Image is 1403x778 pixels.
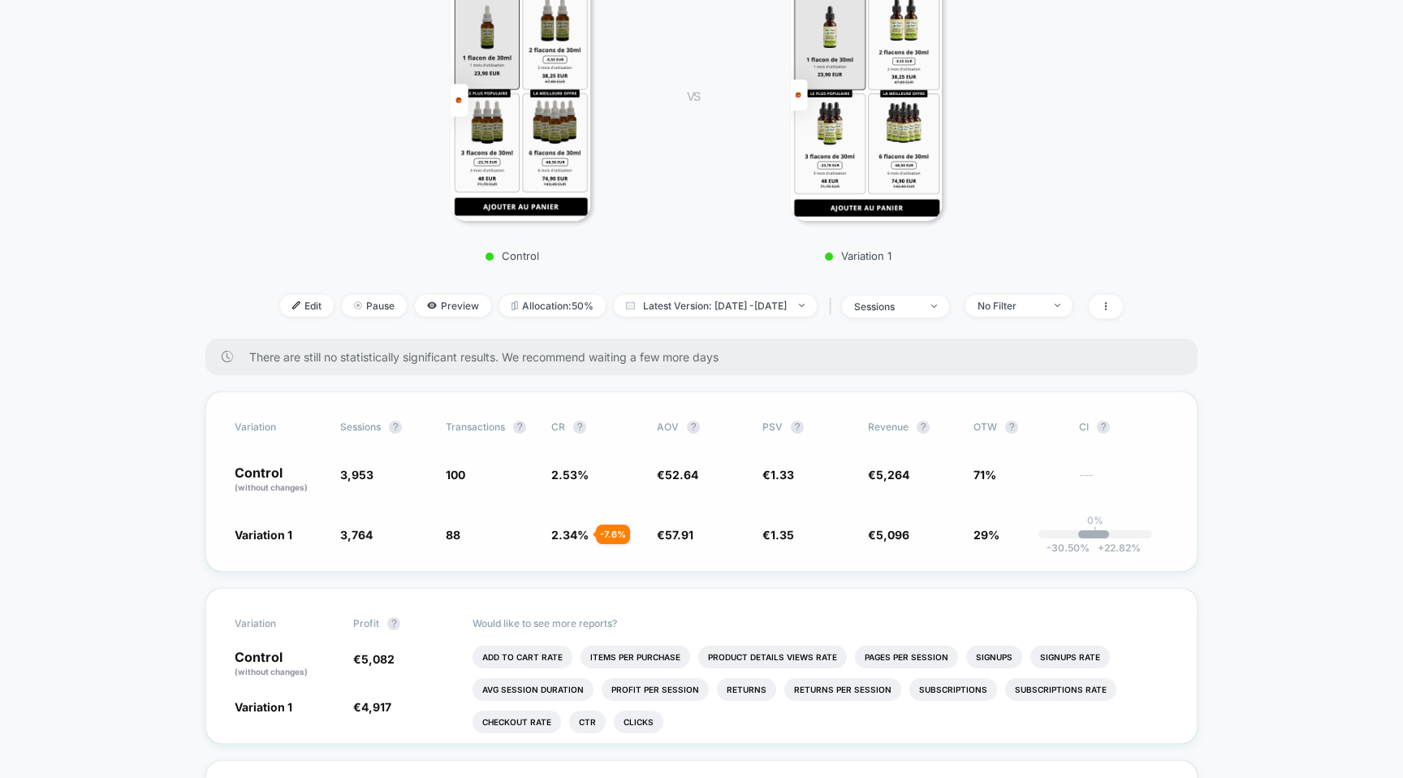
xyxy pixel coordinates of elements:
[909,678,997,701] li: Subscriptions
[573,421,586,434] button: ?
[966,646,1022,668] li: Signups
[973,421,1063,434] span: OTW
[235,667,308,676] span: (without changes)
[698,646,847,668] li: Product Details Views Rate
[657,421,679,433] span: AOV
[235,528,292,542] span: Variation 1
[1097,421,1110,434] button: ?
[1005,678,1116,701] li: Subscriptions Rate
[415,295,491,317] span: Preview
[513,421,526,434] button: ?
[353,700,391,714] span: €
[791,421,804,434] button: ?
[799,304,805,307] img: end
[614,711,663,733] li: Clicks
[446,528,460,542] span: 88
[876,468,909,482] span: 5,264
[762,468,794,482] span: €
[626,301,635,309] img: calendar
[512,301,518,310] img: rebalance
[657,528,693,542] span: €
[596,525,630,544] div: - 7.6 %
[235,700,292,714] span: Variation 1
[340,528,373,542] span: 3,764
[665,528,693,542] span: 57.91
[473,678,594,701] li: Avg Session Duration
[771,468,794,482] span: 1.33
[353,652,395,666] span: €
[473,646,572,668] li: Add To Cart Rate
[499,295,606,317] span: Allocation: 50%
[825,295,842,318] span: |
[1079,421,1168,434] span: CI
[762,528,794,542] span: €
[280,295,334,317] span: Edit
[716,249,1000,262] p: Variation 1
[370,249,654,262] p: Control
[973,528,999,542] span: 29%
[235,617,324,630] span: Variation
[973,468,996,482] span: 71%
[1090,542,1141,554] span: 22.82 %
[657,468,698,482] span: €
[868,528,909,542] span: €
[1047,542,1090,554] span: -30.50 %
[1094,526,1097,538] p: |
[854,300,919,313] div: sessions
[762,421,783,433] span: PSV
[340,468,373,482] span: 3,953
[771,528,794,542] span: 1.35
[551,421,565,433] span: CR
[855,646,958,668] li: Pages Per Session
[1079,470,1168,494] span: ---
[354,301,362,309] img: end
[235,466,324,494] p: Control
[235,482,308,492] span: (without changes)
[446,421,505,433] span: Transactions
[868,421,909,433] span: Revenue
[342,295,407,317] span: Pause
[473,617,1169,629] p: Would like to see more reports?
[389,421,402,434] button: ?
[387,617,400,630] button: ?
[876,528,909,542] span: 5,096
[551,528,589,542] span: 2.34 %
[687,89,700,103] span: VS
[1030,646,1110,668] li: Signups Rate
[249,350,1165,364] span: There are still no statistically significant results. We recommend waiting a few more days
[931,305,937,308] img: end
[917,421,930,434] button: ?
[473,711,561,733] li: Checkout Rate
[569,711,606,733] li: Ctr
[1055,304,1060,307] img: end
[602,678,709,701] li: Profit Per Session
[581,646,690,668] li: Items Per Purchase
[361,700,391,714] span: 4,917
[235,421,324,434] span: Variation
[687,421,700,434] button: ?
[292,301,300,309] img: edit
[1005,421,1018,434] button: ?
[1098,542,1104,554] span: +
[784,678,901,701] li: Returns Per Session
[868,468,909,482] span: €
[614,295,817,317] span: Latest Version: [DATE] - [DATE]
[978,300,1043,312] div: No Filter
[340,421,381,433] span: Sessions
[361,652,395,666] span: 5,082
[446,468,465,482] span: 100
[235,650,337,678] p: Control
[551,468,589,482] span: 2.53 %
[353,617,379,629] span: Profit
[1087,514,1103,526] p: 0%
[717,678,776,701] li: Returns
[665,468,698,482] span: 52.64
